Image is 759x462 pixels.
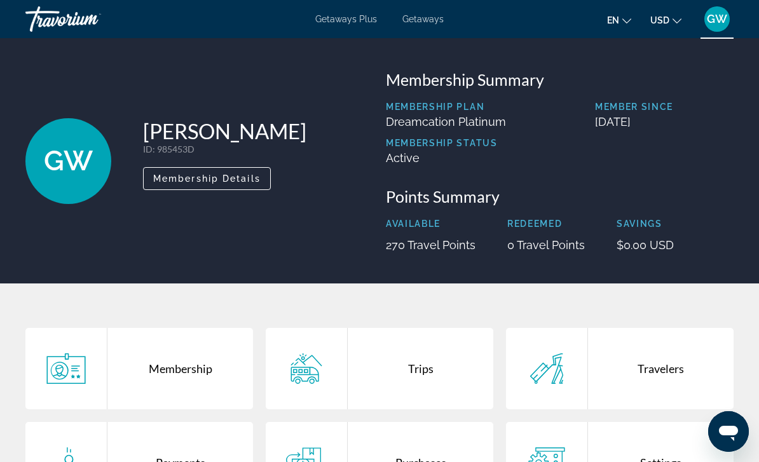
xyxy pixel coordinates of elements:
[143,118,306,144] h1: [PERSON_NAME]
[595,102,734,112] p: Member Since
[348,328,493,409] div: Trips
[650,11,681,29] button: Change currency
[143,167,271,190] button: Membership Details
[617,219,674,229] p: Savings
[25,328,253,409] a: Membership
[44,144,93,177] span: GW
[607,15,619,25] span: en
[506,328,734,409] a: Travelers
[386,70,734,89] h3: Membership Summary
[143,144,153,154] span: ID
[386,115,506,128] p: Dreamcation Platinum
[386,102,506,112] p: Membership Plan
[607,11,631,29] button: Change language
[595,115,734,128] p: [DATE]
[107,328,253,409] div: Membership
[650,15,669,25] span: USD
[701,6,734,32] button: User Menu
[386,151,506,165] p: Active
[143,144,306,154] p: : 985453D
[386,238,475,252] p: 270 Travel Points
[507,219,585,229] p: Redeemed
[588,328,734,409] div: Travelers
[153,173,261,184] span: Membership Details
[708,411,749,452] iframe: Button to launch messaging window
[315,14,377,24] a: Getaways Plus
[386,219,475,229] p: Available
[507,238,585,252] p: 0 Travel Points
[707,13,727,25] span: GW
[402,14,444,24] a: Getaways
[617,238,674,252] p: $0.00 USD
[25,3,153,36] a: Travorium
[386,138,506,148] p: Membership Status
[386,187,734,206] h3: Points Summary
[143,170,271,184] a: Membership Details
[266,328,493,409] a: Trips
